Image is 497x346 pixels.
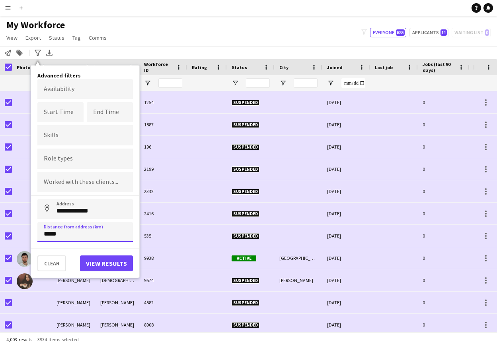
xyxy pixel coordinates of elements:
[232,233,259,239] span: Suspended
[418,314,470,336] div: 0
[44,155,127,162] input: Type to search role types...
[294,78,318,88] input: City Filter Input
[52,269,96,291] div: [PERSON_NAME]
[275,269,322,291] div: [PERSON_NAME]
[232,64,247,70] span: Status
[232,122,259,128] span: Suspended
[45,48,54,58] app-action-btn: Export XLSX
[37,336,79,342] span: 3934 items selected
[322,158,370,180] div: [DATE]
[423,61,455,73] span: Jobs (last 90 days)
[322,269,370,291] div: [DATE]
[322,225,370,247] div: [DATE]
[232,322,259,328] span: Suspended
[418,292,470,313] div: 0
[246,78,270,88] input: Status Filter Input
[418,247,470,269] div: 0
[232,300,259,306] span: Suspended
[144,61,173,73] span: Workforce ID
[232,211,259,217] span: Suspended
[322,314,370,336] div: [DATE]
[440,29,447,36] span: 11
[327,64,343,70] span: Joined
[33,48,43,58] app-action-btn: Advanced filters
[37,255,66,271] button: Clear
[17,251,33,267] img: aadam tarabe
[418,114,470,135] div: 0
[232,278,259,284] span: Suspended
[3,48,13,58] app-action-btn: Notify workforce
[396,29,405,36] span: 685
[322,247,370,269] div: [DATE]
[418,180,470,202] div: 0
[86,33,110,43] a: Comms
[57,64,81,70] span: First Name
[6,19,65,31] span: My Workforce
[418,136,470,158] div: 0
[139,269,187,291] div: 9574
[37,72,133,79] h4: Advanced filters
[52,292,96,313] div: [PERSON_NAME]
[375,64,393,70] span: Last job
[139,292,187,313] div: 4582
[44,179,127,186] input: Type to search clients...
[409,28,448,37] button: Applicants11
[322,114,370,135] div: [DATE]
[25,34,41,41] span: Export
[232,79,239,87] button: Open Filter Menu
[418,91,470,113] div: 0
[17,273,33,289] img: Aakriti Jain
[139,203,187,224] div: 2416
[275,247,322,269] div: [GEOGRAPHIC_DATA]
[139,225,187,247] div: 535
[17,64,30,70] span: Photo
[144,79,151,87] button: Open Filter Menu
[418,203,470,224] div: 0
[341,78,365,88] input: Joined Filter Input
[139,91,187,113] div: 1254
[322,203,370,224] div: [DATE]
[232,166,259,172] span: Suspended
[6,34,18,41] span: View
[80,255,133,271] button: View results
[232,144,259,150] span: Suspended
[232,255,256,261] span: Active
[139,114,187,135] div: 1887
[158,78,182,88] input: Workforce ID Filter Input
[44,131,127,139] input: Type to search skills...
[418,225,470,247] div: 0
[279,79,287,87] button: Open Filter Menu
[139,180,187,202] div: 2332
[418,269,470,291] div: 0
[279,64,288,70] span: City
[322,180,370,202] div: [DATE]
[418,158,470,180] div: 0
[232,189,259,195] span: Suspended
[72,34,81,41] span: Tag
[327,79,334,87] button: Open Filter Menu
[139,158,187,180] div: 2199
[322,136,370,158] div: [DATE]
[322,292,370,313] div: [DATE]
[139,314,187,336] div: 8908
[22,33,44,43] a: Export
[96,269,139,291] div: [DEMOGRAPHIC_DATA]
[100,64,124,70] span: Last Name
[96,292,139,313] div: [PERSON_NAME]
[96,314,139,336] div: [PERSON_NAME]
[15,48,24,58] app-action-btn: Add to tag
[89,34,107,41] span: Comms
[370,28,406,37] button: Everyone685
[232,100,259,106] span: Suspended
[192,64,207,70] span: Rating
[322,91,370,113] div: [DATE]
[139,136,187,158] div: 196
[139,247,187,269] div: 9938
[69,33,84,43] a: Tag
[52,314,96,336] div: [PERSON_NAME]
[49,34,64,41] span: Status
[3,33,21,43] a: View
[46,33,68,43] a: Status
